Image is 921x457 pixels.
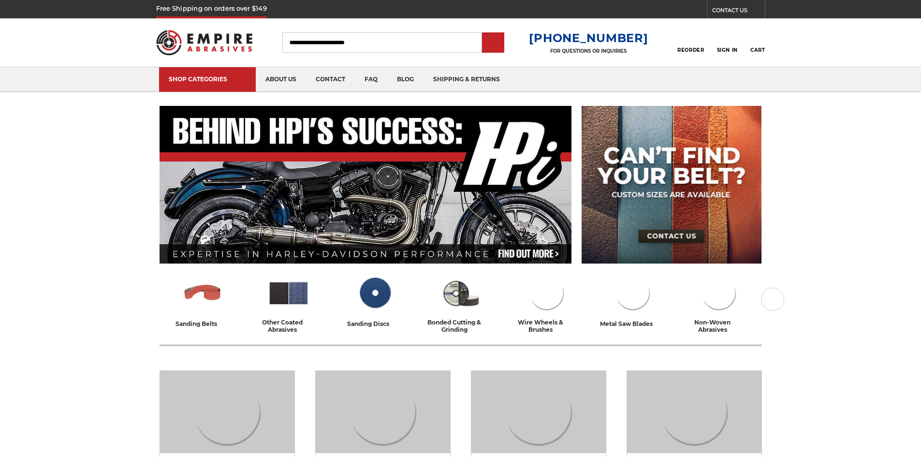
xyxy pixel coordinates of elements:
[387,67,424,92] a: blog
[508,319,586,333] div: wire wheels & brushes
[529,31,648,45] a: [PHONE_NUMBER]
[717,47,738,53] span: Sign In
[249,319,328,333] div: other coated abrasives
[677,47,704,53] span: Reorder
[422,272,500,333] a: bonded cutting & grinding
[422,319,500,333] div: bonded cutting & grinding
[355,67,387,92] a: faq
[316,371,450,453] img: Other Coated Abrasives
[698,272,740,314] img: Non-woven Abrasives
[175,319,230,329] div: sanding belts
[306,67,355,92] a: contact
[594,272,672,329] a: metal saw blades
[163,272,242,329] a: sanding belts
[160,106,572,264] img: Banner for an interview featuring Horsepower Inc who makes Harley performance upgrades featured o...
[677,32,704,53] a: Reorder
[249,272,328,333] a: other coated abrasives
[156,24,253,61] img: Empire Abrasives
[267,272,310,314] img: Other Coated Abrasives
[750,32,765,53] a: Cart
[600,319,665,329] div: metal saw blades
[169,75,246,83] div: SHOP CATEGORIES
[612,272,654,314] img: Metal Saw Blades
[712,5,765,18] a: CONTACT US
[680,319,758,333] div: non-woven abrasives
[680,272,758,333] a: non-woven abrasives
[353,272,396,314] img: Sanding Discs
[256,67,306,92] a: about us
[424,67,510,92] a: shipping & returns
[526,272,568,314] img: Wire Wheels & Brushes
[160,371,294,453] img: Sanding Belts
[582,106,761,264] img: promo banner for custom belts.
[439,272,482,314] img: Bonded Cutting & Grinding
[750,47,765,53] span: Cart
[347,319,402,329] div: sanding discs
[761,288,784,311] button: Next
[529,48,648,54] p: FOR QUESTIONS OR INQUIRIES
[181,272,224,314] img: Sanding Belts
[508,272,586,333] a: wire wheels & brushes
[627,371,761,453] img: Bonded Cutting & Grinding
[336,272,414,329] a: sanding discs
[471,371,606,453] img: Sanding Discs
